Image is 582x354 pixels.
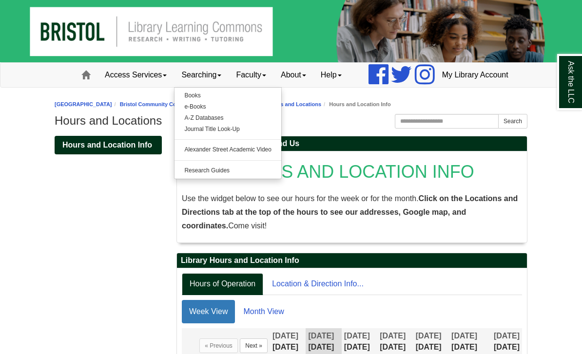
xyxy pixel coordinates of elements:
[55,136,162,154] div: Guide Pages
[451,332,477,340] span: [DATE]
[272,332,298,340] span: [DATE]
[313,63,349,87] a: Help
[182,194,518,230] span: Use the widget below to see our hours for the week or for the month. Come visit!
[120,101,260,107] a: Bristol Community College Library Learning Commons
[175,144,281,155] a: Alexander Street Academic Video
[416,332,442,340] span: [DATE]
[55,101,112,107] a: [GEOGRAPHIC_DATA]
[240,338,268,353] button: Next »
[268,101,321,107] a: Hours and Locations
[435,63,516,87] a: My Library Account
[344,332,370,340] span: [DATE]
[175,112,281,124] a: A-Z Databases
[380,332,406,340] span: [DATE]
[62,141,152,149] span: Hours and Location Info
[175,101,281,112] a: e-Books
[229,63,273,87] a: Faculty
[55,136,162,154] a: Hours and Location Info
[199,338,238,353] button: « Previous
[175,124,281,135] a: Journal Title Look-Up
[182,194,518,230] strong: Click on the Locations and Directions tab at the top of the hours to see our addresses, Google ma...
[174,63,229,87] a: Searching
[308,332,334,340] span: [DATE]
[177,253,527,268] h2: Library Hours and Location Info
[230,162,474,182] span: HOURS AND LOCATION INFO
[175,90,281,101] a: Books
[55,114,527,128] h1: Hours and Locations
[55,100,527,109] nav: breadcrumb
[97,63,174,87] a: Access Services
[177,136,527,151] h2: How to Visit, Contact, & Find Us
[175,165,281,176] a: Research Guides
[273,63,313,87] a: About
[321,100,391,109] li: Hours and Location Info
[182,300,235,323] a: Week View
[236,300,291,323] a: Month View
[264,273,371,295] a: Location & Direction Info...
[182,273,263,295] a: Hours of Operation
[498,114,527,129] button: Search
[494,332,520,340] span: [DATE]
